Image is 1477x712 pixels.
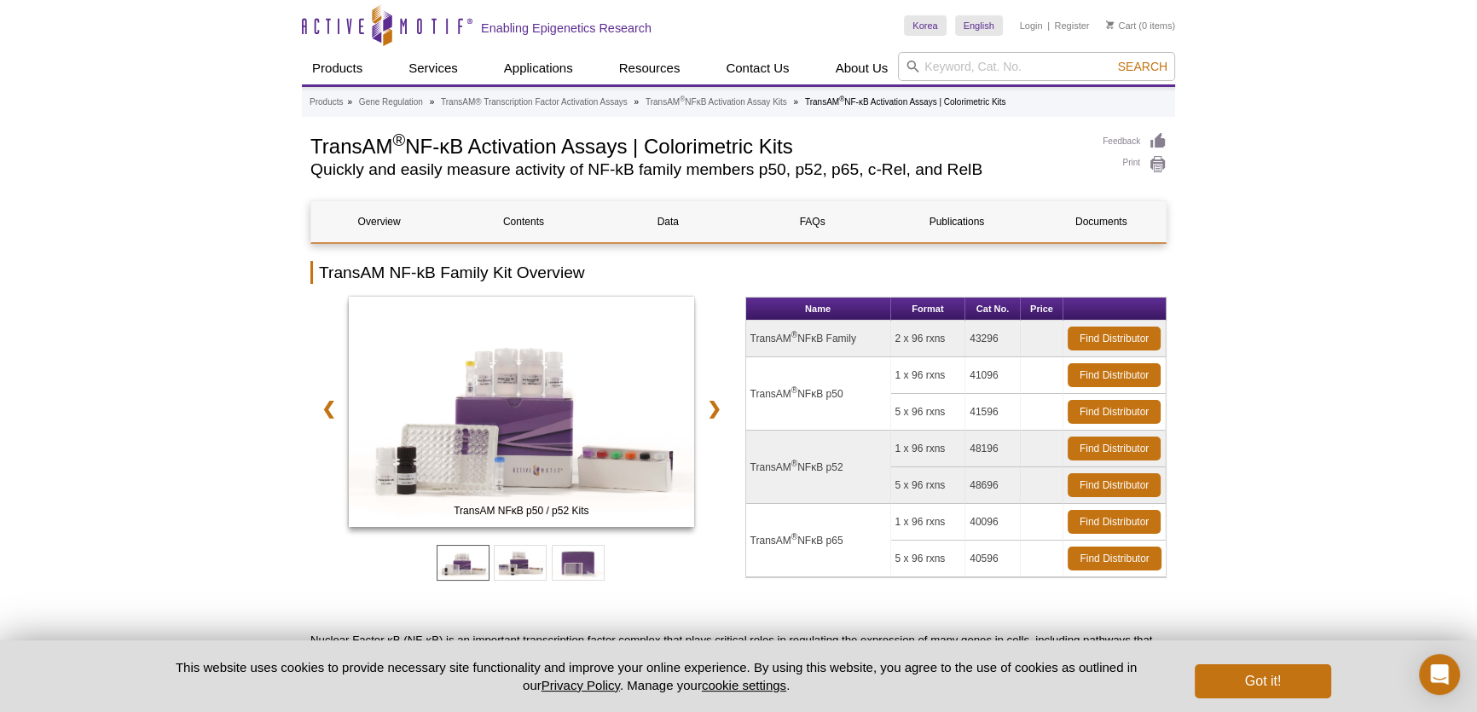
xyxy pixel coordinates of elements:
[891,431,966,467] td: 1 x 96 rxns
[746,298,891,321] th: Name
[891,394,966,431] td: 5 x 96 rxns
[455,201,591,242] a: Contents
[965,467,1021,504] td: 48696
[441,95,628,110] a: TransAM® Transcription Factor Activation Assays
[1106,20,1136,32] a: Cart
[965,431,1021,467] td: 48196
[146,658,1167,694] p: This website uses cookies to provide necessary site functionality and improve your online experie...
[1068,437,1161,460] a: Find Distributor
[609,52,691,84] a: Resources
[1195,664,1331,698] button: Got it!
[891,504,966,541] td: 1 x 96 rxns
[744,201,880,242] a: FAQs
[891,541,966,577] td: 5 x 96 rxns
[825,52,899,84] a: About Us
[794,97,799,107] li: »
[965,541,1021,577] td: 40596
[696,389,733,428] a: ❯
[891,467,966,504] td: 5 x 96 rxns
[1068,363,1161,387] a: Find Distributor
[1020,20,1043,32] a: Login
[310,389,347,428] a: ❮
[898,52,1175,81] input: Keyword, Cat. No.
[680,95,685,103] sup: ®
[1068,473,1161,497] a: Find Distributor
[398,52,468,84] a: Services
[310,95,343,110] a: Products
[1419,654,1460,695] div: Open Intercom Messenger
[1103,155,1167,174] a: Print
[494,52,583,84] a: Applications
[310,261,1167,284] h2: TransAM NF-kB Family Kit Overview
[904,15,946,36] a: Korea
[889,201,1024,242] a: Publications
[746,321,891,357] td: TransAM NFκB Family
[347,97,352,107] li: »
[302,52,373,84] a: Products
[805,97,1006,107] li: TransAM NF-κB Activation Assays | Colorimetric Kits
[1021,298,1063,321] th: Price
[955,15,1003,36] a: English
[310,162,1086,177] h2: Quickly and easily measure activity of NF-kB family members p50, p52, p65, c-Rel, and RelB
[891,298,966,321] th: Format
[791,330,797,339] sup: ®
[430,97,435,107] li: »
[746,431,891,504] td: TransAM NFκB p52
[646,95,787,110] a: TransAM®NFκB Activation Assay Kits
[791,459,797,468] sup: ®
[1113,59,1173,74] button: Search
[600,201,736,242] a: Data
[746,504,891,577] td: TransAM NFκB p65
[715,52,799,84] a: Contact Us
[791,385,797,395] sup: ®
[392,130,405,149] sup: ®
[310,632,1167,700] p: Nuclear Factor κB (NF-κB) is an important transcription factor complex that plays critical roles ...
[310,132,1086,158] h1: TransAM NF-κB Activation Assays | Colorimetric Kits
[702,678,786,692] button: cookie settings
[965,298,1021,321] th: Cat No.
[1103,132,1167,151] a: Feedback
[791,532,797,541] sup: ®
[349,297,694,527] img: TransAM NFκB p50 / p52 Kits
[349,297,694,532] a: TransAM NFκB p50 / p52 Kits
[1068,510,1161,534] a: Find Distributor
[1106,20,1114,29] img: Your Cart
[746,357,891,431] td: TransAM NFκB p50
[1118,60,1167,73] span: Search
[965,504,1021,541] td: 40096
[965,394,1021,431] td: 41596
[839,95,844,103] sup: ®
[1068,400,1161,424] a: Find Distributor
[891,357,966,394] td: 1 x 96 rxns
[1068,547,1161,570] a: Find Distributor
[965,321,1021,357] td: 43296
[311,201,447,242] a: Overview
[634,97,640,107] li: »
[542,678,620,692] a: Privacy Policy
[352,502,690,519] span: TransAM NFκB p50 / p52 Kits
[891,321,966,357] td: 2 x 96 rxns
[965,357,1021,394] td: 41096
[1047,15,1050,36] li: |
[1034,201,1169,242] a: Documents
[1106,15,1175,36] li: (0 items)
[359,95,423,110] a: Gene Regulation
[1068,327,1161,350] a: Find Distributor
[1054,20,1089,32] a: Register
[481,20,652,36] h2: Enabling Epigenetics Research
